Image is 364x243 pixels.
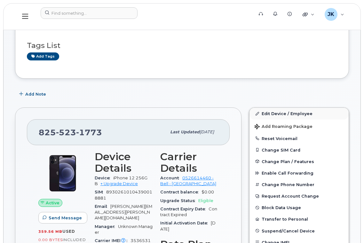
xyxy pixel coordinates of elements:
[49,215,82,221] span: Send Message
[160,176,182,180] span: Account
[95,151,153,174] h3: Device Details
[249,190,349,202] button: Request Account Change
[160,207,209,211] span: Contract Expiry Date
[27,52,59,60] a: Add tags
[255,124,313,130] span: Add Roaming Package
[15,88,51,100] button: Add Note
[262,228,315,233] span: Suspend/Cancel Device
[249,120,349,133] button: Add Roaming Package
[95,224,153,235] span: Unknown Manager
[46,200,59,206] span: Active
[249,144,349,156] button: Change SIM Card
[320,8,349,21] div: Jayson Kralkay
[38,229,62,234] span: 359.56 MB
[25,91,46,97] span: Add Note
[160,190,202,194] span: Contract balance
[160,221,216,231] span: [DATE]
[95,190,152,200] span: 89302610104390018881
[56,128,76,137] span: 523
[76,128,102,137] span: 1773
[298,8,319,21] div: Quicklinks
[249,167,349,179] button: Enable Call Forwarding
[38,238,63,242] span: 0.00 Bytes
[95,204,152,221] span: [PERSON_NAME][EMAIL_ADDRESS][PERSON_NAME][DOMAIN_NAME]
[170,129,200,134] span: Last updated
[200,129,214,134] span: [DATE]
[249,108,349,119] a: Edit Device / Employee
[95,238,131,243] span: Carrier IMEI
[95,176,147,186] span: iPhone 12 256GB
[100,181,138,186] a: + Upgrade Device
[95,224,118,229] span: Manager
[95,176,113,180] span: Device
[249,179,349,190] button: Change Phone Number
[160,221,211,225] span: Initial Activation Date
[44,154,82,192] img: iPhone_12.jpg
[249,133,349,144] button: Reset Voicemail
[27,42,337,50] h3: Tags List
[262,159,314,164] span: Change Plan / Features
[160,151,218,174] h3: Carrier Details
[41,7,138,19] input: Find something...
[328,11,334,18] span: JK
[95,190,106,194] span: SIM
[160,198,198,203] span: Upgrade Status
[39,128,102,137] span: 825
[249,202,349,213] button: Block Data Usage
[198,198,213,203] span: Eligible
[202,190,214,194] span: $0.00
[38,212,87,223] button: Send Message
[249,213,349,225] button: Transfer to Personal
[249,225,349,237] button: Suspend/Cancel Device
[262,171,313,176] span: Enable Call Forwarding
[160,176,216,186] a: 0526614460 - Bell - [GEOGRAPHIC_DATA]
[62,229,75,234] span: used
[249,156,349,167] button: Change Plan / Features
[95,204,110,209] span: Email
